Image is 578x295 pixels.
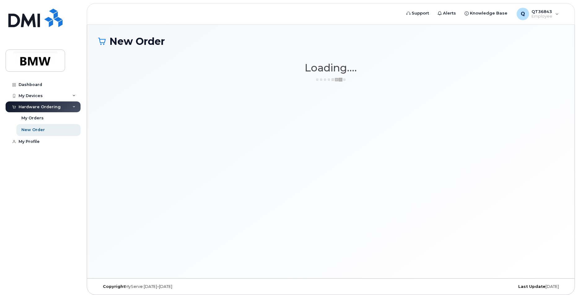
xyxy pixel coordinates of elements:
div: MyServe [DATE]–[DATE] [98,284,253,289]
h1: Loading.... [98,62,563,73]
strong: Copyright [103,284,125,289]
img: ajax-loader-3a6953c30dc77f0bf724df975f13086db4f4c1262e45940f03d1251963f1bf2e.gif [315,77,346,82]
strong: Last Update [518,284,545,289]
h1: New Order [98,36,563,47]
div: [DATE] [408,284,563,289]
